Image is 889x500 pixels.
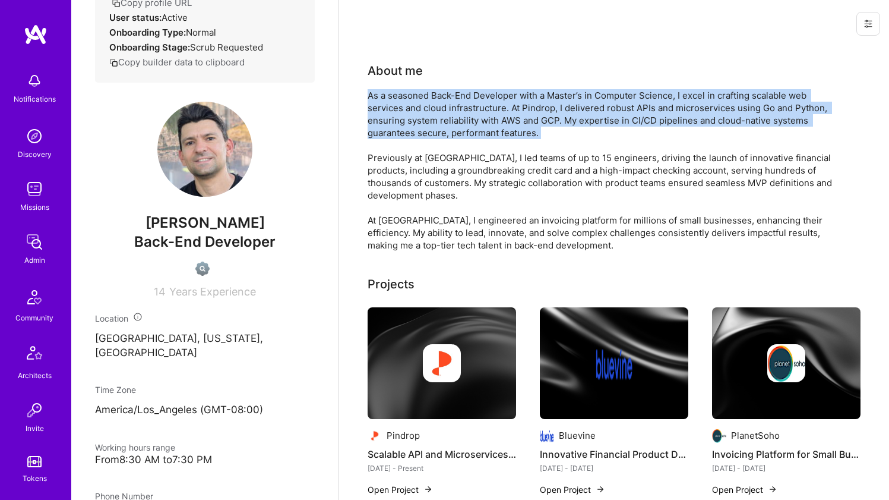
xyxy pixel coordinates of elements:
img: Invite [23,398,46,422]
img: Company logo [368,429,382,443]
h4: Invoicing Platform for Small Businesses [712,446,860,462]
div: Location [95,312,315,325]
div: Architects [18,369,52,382]
div: PlanetSoho [731,429,780,442]
div: From 8:30 AM to 7:30 PM [95,454,315,466]
img: Company logo [423,344,461,382]
div: Admin [24,254,45,266]
img: bell [23,69,46,93]
img: Company logo [767,344,805,382]
div: Discovery [18,148,52,161]
img: logo [24,24,48,45]
img: cover [540,307,688,419]
span: [PERSON_NAME] [95,214,315,232]
span: Back-End Developer [134,233,276,250]
img: arrow-right [423,485,433,494]
strong: Onboarding Type: [109,27,186,38]
img: tokens [27,456,42,467]
div: Invite [26,422,44,435]
img: Community [20,283,49,312]
img: Architects [20,341,49,369]
p: America/Los_Angeles (GMT-08:00 ) [95,403,315,417]
span: normal [186,27,216,38]
img: arrow-right [768,485,777,494]
span: Active [162,12,188,23]
img: Company logo [540,429,554,443]
img: Company logo [595,344,633,382]
img: teamwork [23,177,46,201]
div: Community [15,312,53,324]
div: Projects [368,275,415,293]
div: [DATE] - [DATE] [540,462,688,474]
img: Company logo [712,429,726,443]
strong: User status: [109,12,162,23]
div: About me [368,62,423,80]
img: cover [712,307,860,419]
div: [DATE] - [DATE] [712,462,860,474]
span: Scrub Requested [190,42,263,53]
button: Open Project [540,483,605,496]
h4: Innovative Financial Product Development [540,446,688,462]
button: Open Project [712,483,777,496]
strong: Onboarding Stage: [109,42,190,53]
p: [GEOGRAPHIC_DATA], [US_STATE], [GEOGRAPHIC_DATA] [95,332,315,360]
div: As a seasoned Back-End Developer with a Master’s in Computer Science, I excel in crafting scalabl... [368,89,843,251]
span: Time Zone [95,385,136,395]
span: Years Experience [169,285,256,298]
span: 14 [154,285,166,298]
div: Tokens [23,472,47,485]
button: Copy builder data to clipboard [109,56,245,68]
div: Pindrop [387,429,420,442]
img: arrow-right [596,485,605,494]
img: cover [368,307,516,419]
img: User Avatar [157,102,252,197]
i: icon Copy [109,58,118,67]
img: Not Scrubbed [195,262,210,276]
div: [DATE] - Present [368,462,516,474]
h4: Scalable API and Microservices Development [368,446,516,462]
img: discovery [23,124,46,148]
div: Notifications [14,93,56,105]
button: Open Project [368,483,433,496]
span: Working hours range [95,442,175,452]
div: Missions [20,201,49,213]
div: Bluevine [559,429,596,442]
img: admin teamwork [23,230,46,254]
